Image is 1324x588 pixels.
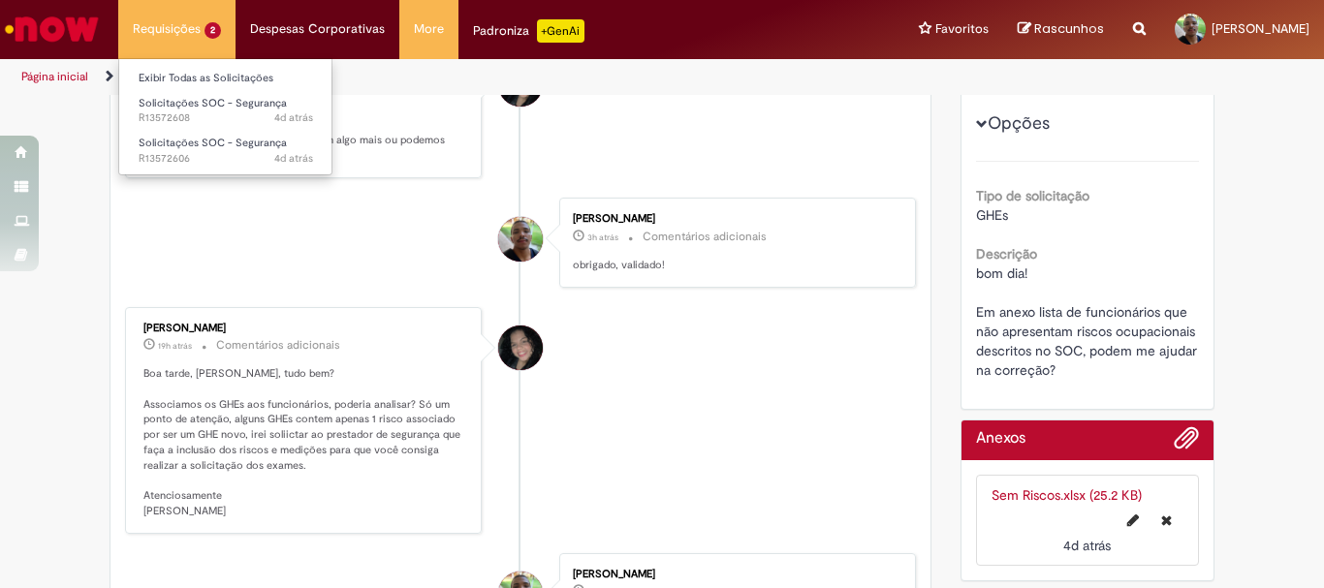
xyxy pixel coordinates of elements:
span: GHEs [976,206,1008,224]
span: 2 [205,22,221,39]
img: ServiceNow [2,10,102,48]
span: Solicitações SOC - Segurança [139,96,287,110]
ul: Trilhas de página [15,59,868,95]
button: Excluir Sem Riscos.xlsx [1150,505,1183,536]
span: 19h atrás [158,340,192,352]
span: 4d atrás [274,110,313,125]
span: 4d atrás [1063,537,1111,554]
div: [PERSON_NAME] [573,569,896,580]
span: Favoritos [935,19,989,39]
time: 29/09/2025 15:58:07 [158,340,192,352]
h2: Anexos [976,430,1025,448]
div: Jaqueline Roque [498,325,543,370]
p: Boa tarde, [PERSON_NAME], tudo bem? Associamos os GHEs aos funcionários, poderia analisar? Só um ... [143,366,466,518]
span: Despesas Corporativas [250,19,385,39]
span: Requisições [133,19,201,39]
a: Rascunhos [1018,20,1104,39]
span: bom dia! Em anexo lista de funcionários que não apresentam riscos ocupacionais descritos no SOC, ... [976,264,1201,379]
span: More [414,19,444,39]
ul: Requisições [118,58,332,175]
a: Aberto R13572606 : Solicitações SOC - Segurança [119,133,332,169]
time: 27/09/2025 07:37:31 [1063,537,1111,554]
p: +GenAi [537,19,584,43]
span: [PERSON_NAME] [1212,20,1309,37]
small: Comentários adicionais [643,229,767,245]
span: R13572606 [139,151,313,167]
span: 4d atrás [274,151,313,166]
button: Adicionar anexos [1174,425,1199,460]
span: Solicitações SOC - Segurança [139,136,287,150]
time: 30/09/2025 08:15:48 [587,232,618,243]
time: 27/09/2025 07:37:43 [274,151,313,166]
div: [PERSON_NAME] [143,323,466,334]
span: 3h atrás [587,232,618,243]
button: Editar nome de arquivo Sem Riscos.xlsx [1116,505,1151,536]
p: obrigado, validado! [573,258,896,273]
span: Rascunhos [1034,19,1104,38]
b: Descrição [976,245,1037,263]
span: R13572608 [139,110,313,126]
time: 27/09/2025 07:38:29 [274,110,313,125]
small: Comentários adicionais [216,337,340,354]
a: Página inicial [21,69,88,84]
div: [PERSON_NAME] [573,213,896,225]
a: Exibir Todas as Solicitações [119,68,332,89]
a: Sem Riscos.xlsx (25.2 KB) [992,486,1142,504]
div: Padroniza [473,19,584,43]
a: Aberto R13572608 : Solicitações SOC - Segurança [119,93,332,129]
b: Tipo de solicitação [976,187,1089,204]
div: João Filho [498,217,543,262]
